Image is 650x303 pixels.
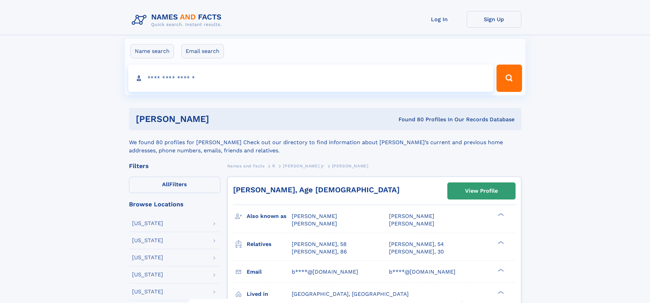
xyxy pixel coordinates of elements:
[465,183,498,199] div: View Profile
[292,291,409,297] span: [GEOGRAPHIC_DATA], [GEOGRAPHIC_DATA]
[233,185,400,194] a: [PERSON_NAME], Age [DEMOGRAPHIC_DATA]
[129,177,220,193] label: Filters
[292,213,337,219] span: [PERSON_NAME]
[130,44,174,58] label: Name search
[496,240,504,245] div: ❯
[332,164,369,168] span: [PERSON_NAME]
[304,116,515,123] div: Found 80 Profiles In Our Records Database
[227,162,265,170] a: Names and Facts
[292,240,347,248] a: [PERSON_NAME], 58
[132,238,163,243] div: [US_STATE]
[128,65,494,92] input: search input
[467,11,521,28] a: Sign Up
[496,212,504,217] div: ❯
[181,44,224,58] label: Email search
[292,220,337,227] span: [PERSON_NAME]
[283,162,324,170] a: [PERSON_NAME] jr
[272,164,275,168] span: R
[496,268,504,272] div: ❯
[129,201,220,207] div: Browse Locations
[272,162,275,170] a: R
[247,238,292,250] h3: Relatives
[292,248,347,256] a: [PERSON_NAME], 86
[136,115,304,123] h1: [PERSON_NAME]
[129,130,521,155] div: We found 80 profiles for [PERSON_NAME] Check out our directory to find information about [PERSON_...
[389,213,434,219] span: [PERSON_NAME]
[389,220,434,227] span: [PERSON_NAME]
[129,11,227,29] img: Logo Names and Facts
[132,221,163,226] div: [US_STATE]
[496,290,504,294] div: ❯
[389,248,444,256] a: [PERSON_NAME], 30
[132,255,163,260] div: [US_STATE]
[247,266,292,278] h3: Email
[129,163,220,169] div: Filters
[283,164,324,168] span: [PERSON_NAME] jr
[132,289,163,294] div: [US_STATE]
[496,65,522,92] button: Search Button
[132,272,163,277] div: [US_STATE]
[162,181,169,188] span: All
[247,288,292,300] h3: Lived in
[389,240,444,248] a: [PERSON_NAME], 54
[412,11,467,28] a: Log In
[247,210,292,222] h3: Also known as
[448,183,515,199] a: View Profile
